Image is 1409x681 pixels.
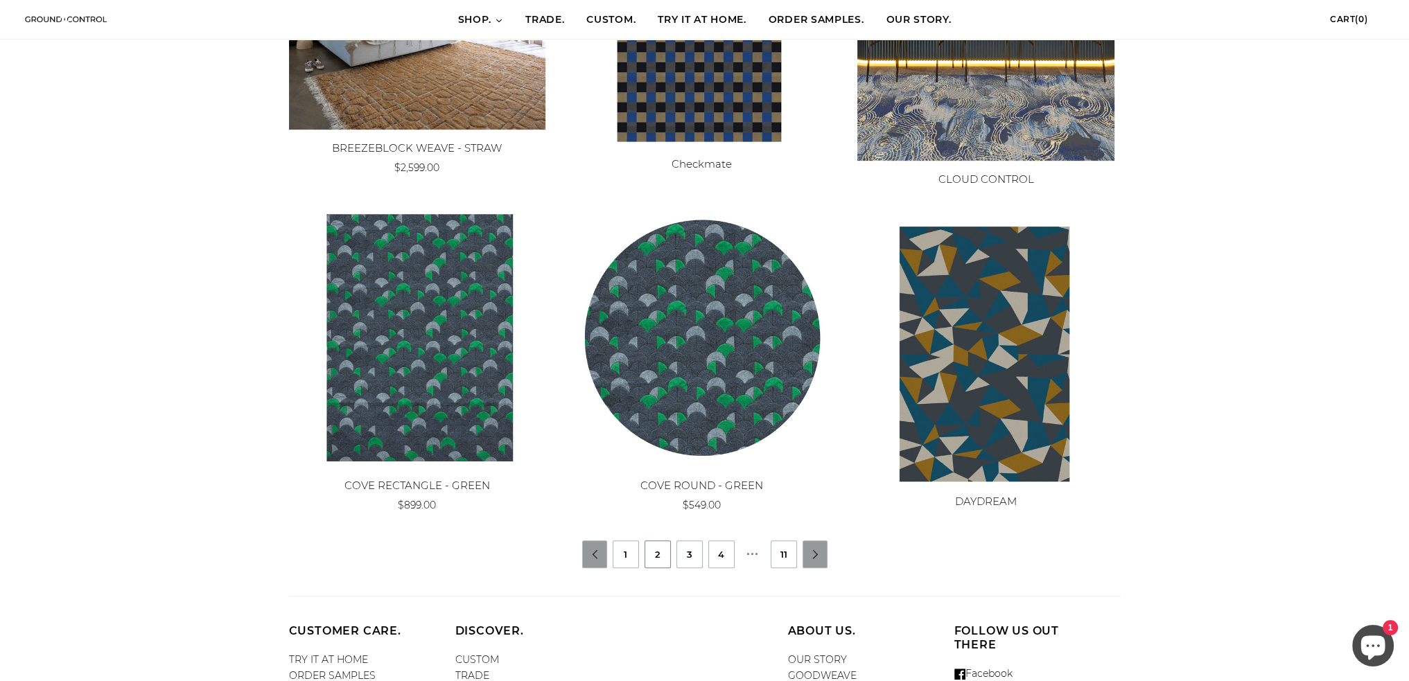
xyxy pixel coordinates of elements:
[683,499,721,511] span: $549.00
[1330,14,1388,24] a: Cart(0)
[458,13,492,27] span: SHOP.
[447,1,515,39] a: SHOP.
[344,479,490,492] a: COVE RECTANGLE - GREEN
[771,541,796,567] a: 11
[938,173,1034,186] a: CLOUD CONTROL
[525,13,564,27] span: TRADE.
[583,550,608,559] a: 
[1348,625,1398,670] inbox-online-store-chat: Shopify online store chat
[709,541,734,567] a: 4
[886,13,951,27] span: OUR STORY.
[677,541,702,567] a: 3
[394,161,439,174] span: $2,599.00
[289,624,435,638] h4: CUSTOMER CARE.
[1358,14,1365,24] span: 0
[645,541,670,567] a: 2
[788,624,934,638] h4: ABOUT US.
[289,653,368,666] a: TRY IT AT HOME
[954,667,1013,680] a: Facebook
[658,13,746,27] span: TRY IT AT HOME.
[740,540,765,562] li: …
[586,13,636,27] span: CUSTOM.
[788,653,847,666] a: OUR STORY
[758,1,875,39] a: ORDER SAMPLES.
[647,1,758,39] a: TRY IT AT HOME.
[955,495,1017,508] a: DAYDREAM
[613,541,638,567] a: 1
[575,1,647,39] a: CUSTOM.
[398,499,436,511] span: $899.00
[672,157,732,170] a: Checkmate
[954,624,1100,652] h4: Follow us out there
[332,141,502,154] a: BREEZEBLOCK WEAVE - STRAW
[875,1,962,39] a: OUR STORY.
[455,624,601,638] h4: DISCOVER.
[803,550,828,559] a: 
[769,13,864,27] span: ORDER SAMPLES.
[455,653,499,666] a: CUSTOM
[1330,14,1355,24] span: Cart
[640,479,763,492] a: COVE ROUND - GREEN
[514,1,575,39] a: TRADE.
